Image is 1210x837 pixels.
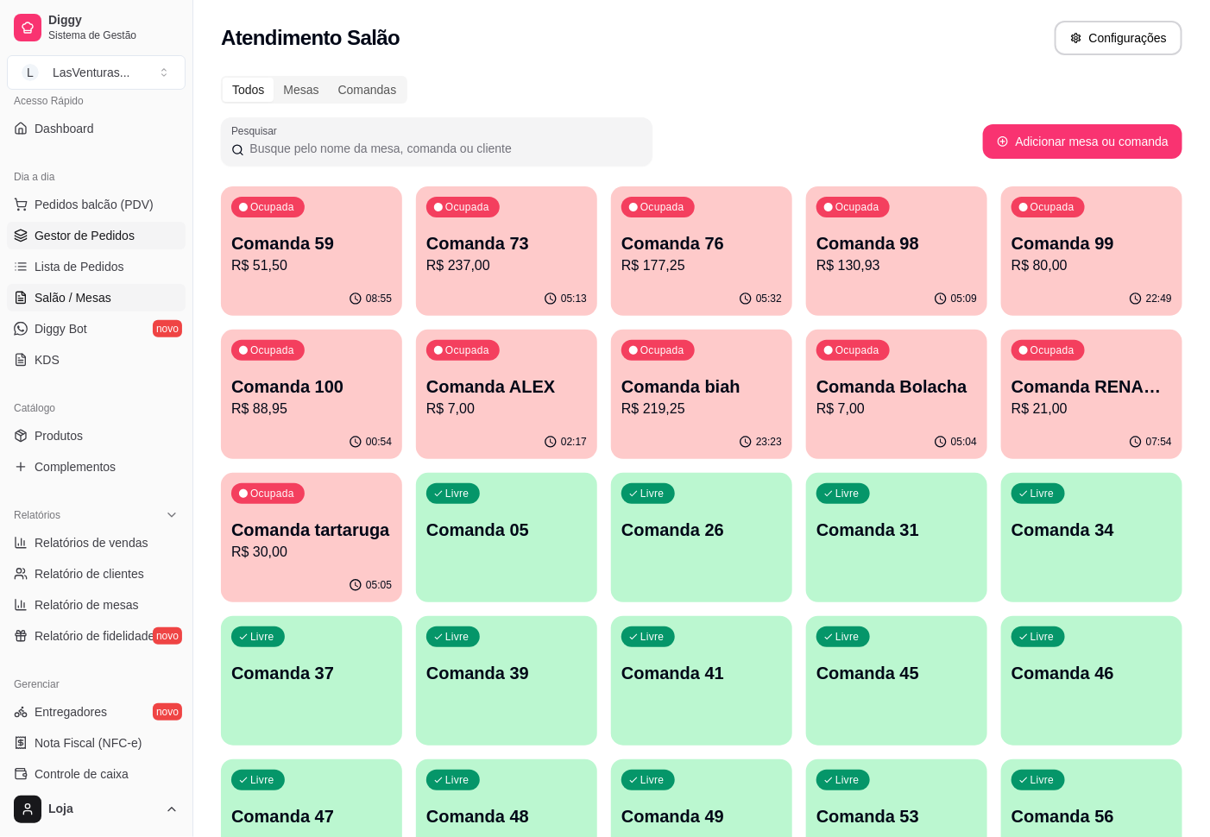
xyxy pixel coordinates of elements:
[48,28,179,42] span: Sistema de Gestão
[1146,435,1172,449] p: 07:54
[1001,330,1182,459] button: OcupadaComanda RENAM 22/09R$ 21,0007:54
[48,13,179,28] span: Diggy
[816,399,977,419] p: R$ 7,00
[7,115,186,142] a: Dashboard
[250,773,274,787] p: Livre
[1030,630,1055,644] p: Livre
[7,163,186,191] div: Dia a dia
[35,458,116,475] span: Complementos
[640,343,684,357] p: Ocupada
[35,565,144,582] span: Relatório de clientes
[221,186,402,316] button: OcupadaComanda 59R$ 51,5008:55
[1146,292,1172,305] p: 22:49
[426,661,587,685] p: Comanda 39
[621,255,782,276] p: R$ 177,25
[835,630,860,644] p: Livre
[1001,616,1182,746] button: LivreComanda 46
[274,78,328,102] div: Mesas
[1011,374,1172,399] p: Comanda RENAM 22/09
[426,374,587,399] p: Comanda ALEX
[816,231,977,255] p: Comanda 98
[221,616,402,746] button: LivreComanda 37
[1011,255,1172,276] p: R$ 80,00
[806,186,987,316] button: OcupadaComanda 98R$ 130,9305:09
[366,578,392,592] p: 05:05
[7,55,186,90] button: Select a team
[35,196,154,213] span: Pedidos balcão (PDV)
[7,315,186,343] a: Diggy Botnovo
[621,518,782,542] p: Comanda 26
[640,200,684,214] p: Ocupada
[816,518,977,542] p: Comanda 31
[7,7,186,48] a: DiggySistema de Gestão
[231,374,392,399] p: Comanda 100
[816,374,977,399] p: Comanda Bolacha
[561,292,587,305] p: 05:13
[7,622,186,650] a: Relatório de fidelidadenovo
[250,200,294,214] p: Ocupada
[366,435,392,449] p: 00:54
[1011,661,1172,685] p: Comanda 46
[1030,773,1055,787] p: Livre
[1011,518,1172,542] p: Comanda 34
[231,542,392,563] p: R$ 30,00
[640,487,665,500] p: Livre
[7,284,186,312] a: Salão / Mesas
[640,630,665,644] p: Livre
[7,87,186,115] div: Acesso Rápido
[7,698,186,726] a: Entregadoresnovo
[445,343,489,357] p: Ocupada
[35,289,111,306] span: Salão / Mesas
[1055,21,1182,55] button: Configurações
[231,123,283,138] label: Pesquisar
[7,729,186,757] a: Nota Fiscal (NFC-e)
[816,804,977,828] p: Comanda 53
[14,508,60,522] span: Relatórios
[7,394,186,422] div: Catálogo
[221,473,402,602] button: OcupadaComanda tartarugaR$ 30,0005:05
[35,703,107,721] span: Entregadores
[445,487,470,500] p: Livre
[621,399,782,419] p: R$ 219,25
[7,253,186,280] a: Lista de Pedidos
[561,435,587,449] p: 02:17
[35,734,142,752] span: Nota Fiscal (NFC-e)
[231,255,392,276] p: R$ 51,50
[621,804,782,828] p: Comanda 49
[35,765,129,783] span: Controle de caixa
[426,518,587,542] p: Comanda 05
[329,78,406,102] div: Comandas
[621,374,782,399] p: Comanda biah
[53,64,130,81] div: LasVenturas ...
[221,330,402,459] button: OcupadaComanda 100R$ 88,9500:54
[416,473,597,602] button: LivreComanda 05
[835,487,860,500] p: Livre
[244,140,642,157] input: Pesquisar
[35,227,135,244] span: Gestor de Pedidos
[231,231,392,255] p: Comanda 59
[7,191,186,218] button: Pedidos balcão (PDV)
[806,616,987,746] button: LivreComanda 45
[250,487,294,500] p: Ocupada
[250,343,294,357] p: Ocupada
[35,627,154,645] span: Relatório de fidelidade
[426,231,587,255] p: Comanda 73
[35,258,124,275] span: Lista de Pedidos
[426,804,587,828] p: Comanda 48
[621,661,782,685] p: Comanda 41
[7,346,186,374] a: KDS
[611,186,792,316] button: OcupadaComanda 76R$ 177,2505:32
[611,616,792,746] button: LivreComanda 41
[445,200,489,214] p: Ocupada
[35,320,87,337] span: Diggy Bot
[806,473,987,602] button: LivreComanda 31
[1011,804,1172,828] p: Comanda 56
[7,670,186,698] div: Gerenciar
[445,630,470,644] p: Livre
[835,773,860,787] p: Livre
[221,24,400,52] h2: Atendimento Salão
[48,802,158,817] span: Loja
[7,222,186,249] a: Gestor de Pedidos
[756,292,782,305] p: 05:32
[806,330,987,459] button: OcupadaComanda BolachaR$ 7,0005:04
